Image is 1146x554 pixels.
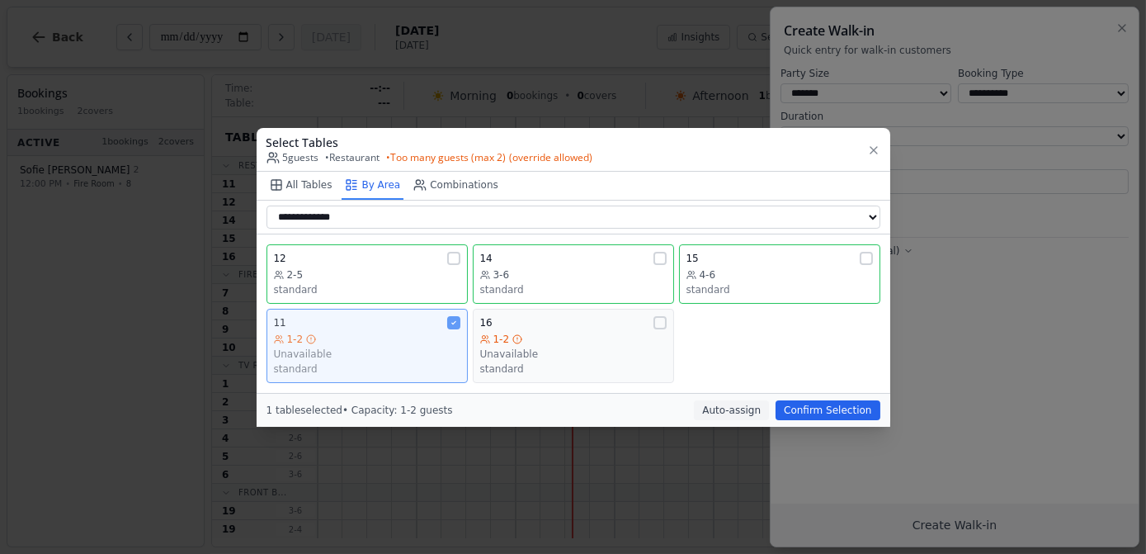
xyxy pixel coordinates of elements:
span: 16 [480,316,493,329]
span: • Too many guests (max 2) [387,151,593,164]
button: Auto-assign [694,400,769,420]
button: All Tables [266,172,336,200]
div: standard [686,283,873,296]
span: 4-6 [700,268,716,282]
button: 161-2Unavailablestandard [473,309,674,383]
span: 11 [274,316,286,329]
button: Confirm Selection [776,400,880,420]
div: standard [274,283,460,296]
div: Unavailable [274,348,460,361]
span: 1-2 [287,333,304,346]
span: 5 guests [266,151,319,164]
span: 14 [480,252,493,265]
span: 1-2 [493,333,510,346]
button: 143-6standard [473,244,674,304]
div: standard [480,283,667,296]
span: (override allowed) [510,151,593,164]
button: By Area [342,172,403,200]
div: Unavailable [480,348,667,361]
span: 1 table selected • Capacity: 1-2 guests [266,405,453,416]
div: standard [480,362,667,376]
span: 15 [686,252,699,265]
button: 122-5standard [266,244,468,304]
h3: Select Tables [266,135,593,151]
div: standard [274,362,460,376]
span: 3-6 [493,268,510,282]
span: 12 [274,252,286,265]
span: 2-5 [287,268,304,282]
button: Combinations [410,172,502,200]
button: 154-6standard [679,244,880,304]
button: 111-2Unavailablestandard [266,309,468,383]
span: • Restaurant [326,151,380,164]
